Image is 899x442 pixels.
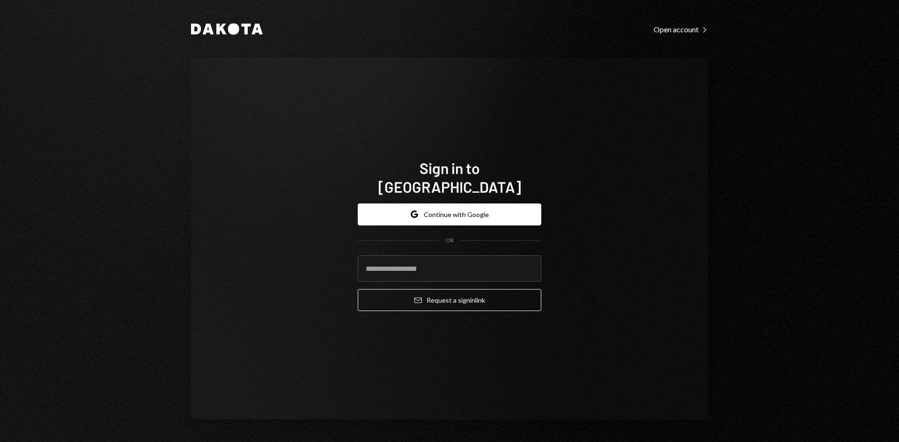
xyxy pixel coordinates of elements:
div: OR [446,237,454,245]
a: Open account [654,24,708,34]
button: Continue with Google [358,203,541,225]
div: Open account [654,25,708,34]
button: Request a signinlink [358,289,541,311]
h1: Sign in to [GEOGRAPHIC_DATA] [358,159,541,196]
